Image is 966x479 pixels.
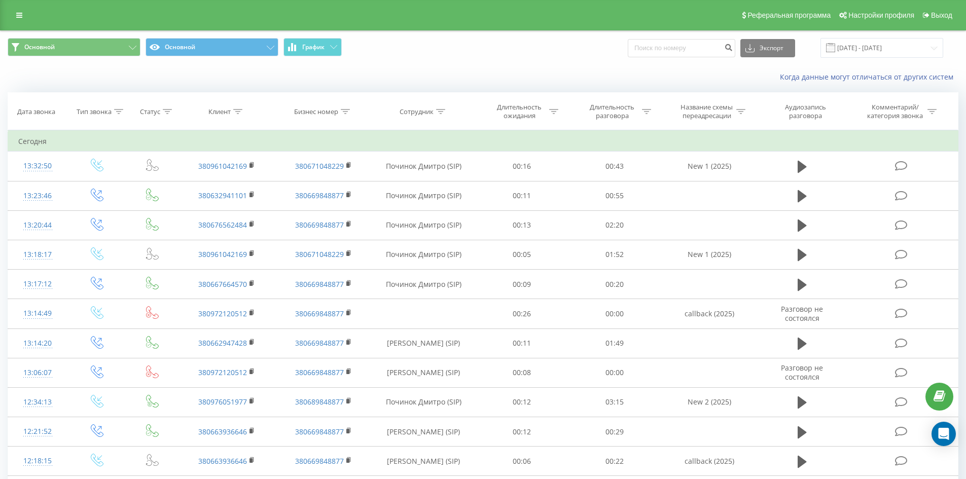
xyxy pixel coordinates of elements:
div: 12:34:13 [18,392,57,412]
td: 00:20 [568,270,661,299]
div: Статус [140,107,160,116]
div: 13:14:49 [18,304,57,323]
td: 00:11 [476,328,568,358]
td: 00:43 [568,152,661,181]
a: 380662947428 [198,338,247,348]
td: 03:15 [568,387,661,417]
div: Бизнес номер [294,107,338,116]
div: 13:20:44 [18,215,57,235]
a: 380669848877 [295,309,344,318]
a: 380671048229 [295,161,344,171]
a: 380972120512 [198,309,247,318]
span: Выход [931,11,952,19]
a: 380689848877 [295,397,344,407]
button: Основной [146,38,278,56]
td: Починок Дмитро (SIP) [372,387,476,417]
a: 380669848877 [295,279,344,289]
td: 00:12 [476,387,568,417]
td: New 1 (2025) [661,152,757,181]
a: 380671048229 [295,249,344,259]
td: Сегодня [8,131,958,152]
button: Экспорт [740,39,795,57]
td: 00:05 [476,240,568,269]
div: Дата звонка [17,107,55,116]
td: New 2 (2025) [661,387,757,417]
div: 12:18:15 [18,451,57,471]
td: Починок Дмитро (SIP) [372,210,476,240]
td: 00:26 [476,299,568,328]
span: Реферальная программа [747,11,831,19]
div: Сотрудник [400,107,434,116]
button: График [283,38,342,56]
a: 380667664570 [198,279,247,289]
td: 00:29 [568,417,661,447]
button: Основной [8,38,140,56]
a: 380961042169 [198,161,247,171]
td: callback (2025) [661,447,757,476]
td: 00:09 [476,270,568,299]
td: 01:52 [568,240,661,269]
span: Разговор не состоялся [781,304,823,323]
div: Open Intercom Messenger [932,422,956,446]
td: 00:06 [476,447,568,476]
a: 380669848877 [295,191,344,200]
td: 00:00 [568,299,661,328]
td: 02:20 [568,210,661,240]
div: 13:32:50 [18,156,57,176]
a: 380976051977 [198,397,247,407]
td: 00:00 [568,358,661,387]
div: 13:18:17 [18,245,57,265]
td: 00:12 [476,417,568,447]
td: 00:16 [476,152,568,181]
td: callback (2025) [661,299,757,328]
td: [PERSON_NAME] (SIP) [372,447,476,476]
td: Починок Дмитро (SIP) [372,270,476,299]
a: 380676562484 [198,220,247,230]
div: Длительность разговора [585,103,639,120]
div: Длительность ожидания [492,103,547,120]
div: 12:21:52 [18,422,57,441]
a: 380663936646 [198,456,247,466]
span: Разговор не состоялся [781,363,823,382]
td: Починок Дмитро (SIP) [372,181,476,210]
a: 380663936646 [198,427,247,436]
a: 380961042169 [198,249,247,259]
td: 00:55 [568,181,661,210]
div: Комментарий/категория звонка [866,103,925,120]
td: Починок Дмитро (SIP) [372,152,476,181]
a: Когда данные могут отличаться от других систем [780,72,958,82]
span: Настройки профиля [848,11,914,19]
td: 00:11 [476,181,568,210]
td: New 1 (2025) [661,240,757,269]
div: Тип звонка [77,107,112,116]
a: 380669848877 [295,338,344,348]
a: 380972120512 [198,367,247,377]
a: 380669848877 [295,220,344,230]
input: Поиск по номеру [628,39,735,57]
div: 13:14:20 [18,334,57,353]
a: 380669848877 [295,367,344,377]
a: 380669848877 [295,427,344,436]
td: 00:22 [568,447,661,476]
span: Основной [24,43,55,51]
a: 380669848877 [295,456,344,466]
div: Название схемы переадресации [679,103,734,120]
td: 00:08 [476,358,568,387]
div: 13:23:46 [18,186,57,206]
td: 00:13 [476,210,568,240]
td: [PERSON_NAME] (SIP) [372,328,476,358]
a: 380632941101 [198,191,247,200]
div: Аудиозапись разговора [772,103,838,120]
td: Починок Дмитро (SIP) [372,240,476,269]
div: 13:17:12 [18,274,57,294]
div: Клиент [208,107,231,116]
td: 01:49 [568,328,661,358]
span: График [302,44,325,51]
td: [PERSON_NAME] (SIP) [372,358,476,387]
td: [PERSON_NAME] (SIP) [372,417,476,447]
div: 13:06:07 [18,363,57,383]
